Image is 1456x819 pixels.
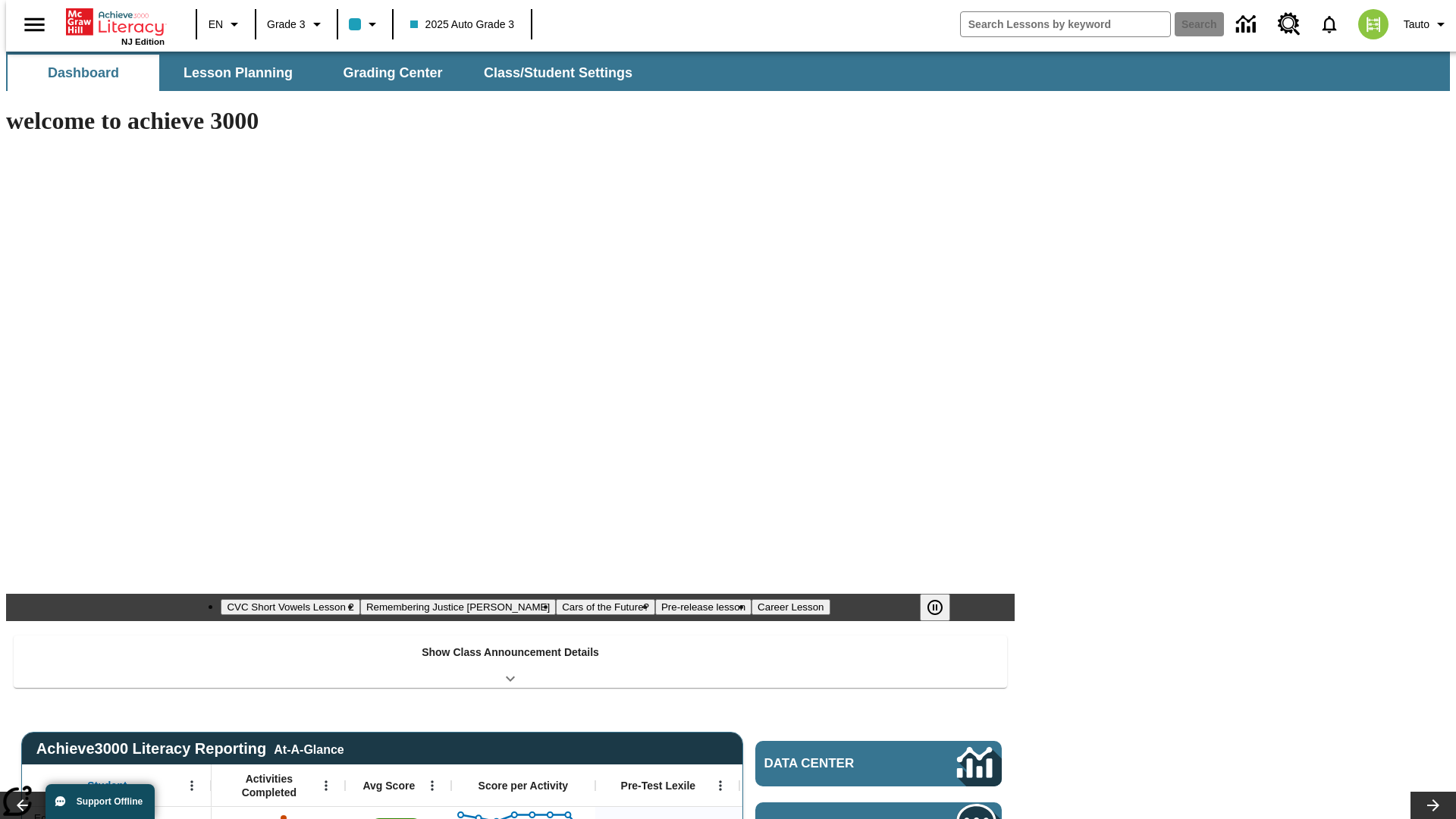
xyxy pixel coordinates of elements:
[77,796,143,807] span: Support Offline
[66,5,165,46] div: Home
[274,740,344,757] div: At-A-Glance
[162,55,314,91] button: Lesson Planning
[360,599,556,615] button: Slide 2 Remembering Justice O'Connor
[343,11,388,38] button: Class color is light blue. Change class color
[920,594,965,621] div: Pause
[36,740,344,758] span: Achieve3000 Literacy Reporting
[961,12,1170,36] input: search field
[920,594,950,621] button: Pause
[1398,11,1456,38] button: Profile/Settings
[8,55,159,91] button: Dashboard
[479,779,569,792] span: Score per Activity
[12,2,57,47] button: Open side menu
[66,7,165,37] a: Home
[267,17,306,33] span: Grade 3
[410,17,515,33] span: 2025 Auto Grade 3
[6,52,1450,91] div: SubNavbar
[1227,4,1269,45] a: Data Center
[6,55,646,91] div: SubNavbar
[87,779,127,792] span: Student
[655,599,752,615] button: Slide 4 Pre-release lesson
[422,645,599,661] p: Show Class Announcement Details
[221,599,359,615] button: Slide 1 CVC Short Vowels Lesson 2
[209,17,223,33] span: EN
[121,37,165,46] span: NJ Edition
[184,64,293,82] span: Lesson Planning
[1404,17,1429,33] span: Tauto
[261,11,332,38] button: Grade: Grade 3, Select a grade
[1410,792,1456,819] button: Lesson carousel, Next
[343,64,442,82] span: Grading Center
[484,64,632,82] span: Class/Student Settings
[219,772,319,799] span: Activities Completed
[1358,9,1389,39] img: avatar image
[48,64,119,82] span: Dashboard
[6,107,1015,135] h1: welcome to achieve 3000
[362,779,415,792] span: Avg Score
[315,774,337,797] button: Open Menu
[1269,4,1310,45] a: Resource Center, Will open in new tab
[621,779,696,792] span: Pre-Test Lexile
[709,774,732,797] button: Open Menu
[317,55,469,91] button: Grading Center
[45,784,155,819] button: Support Offline
[755,741,1002,786] a: Data Center
[14,635,1007,688] div: Show Class Announcement Details
[764,756,906,771] span: Data Center
[472,55,645,91] button: Class/Student Settings
[556,599,655,615] button: Slide 3 Cars of the Future?
[421,774,444,797] button: Open Menu
[180,774,203,797] button: Open Menu
[202,11,250,38] button: Language: EN, Select a language
[1349,5,1398,44] button: Select a new avatar
[1310,5,1349,44] a: Notifications
[752,599,830,615] button: Slide 5 Career Lesson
